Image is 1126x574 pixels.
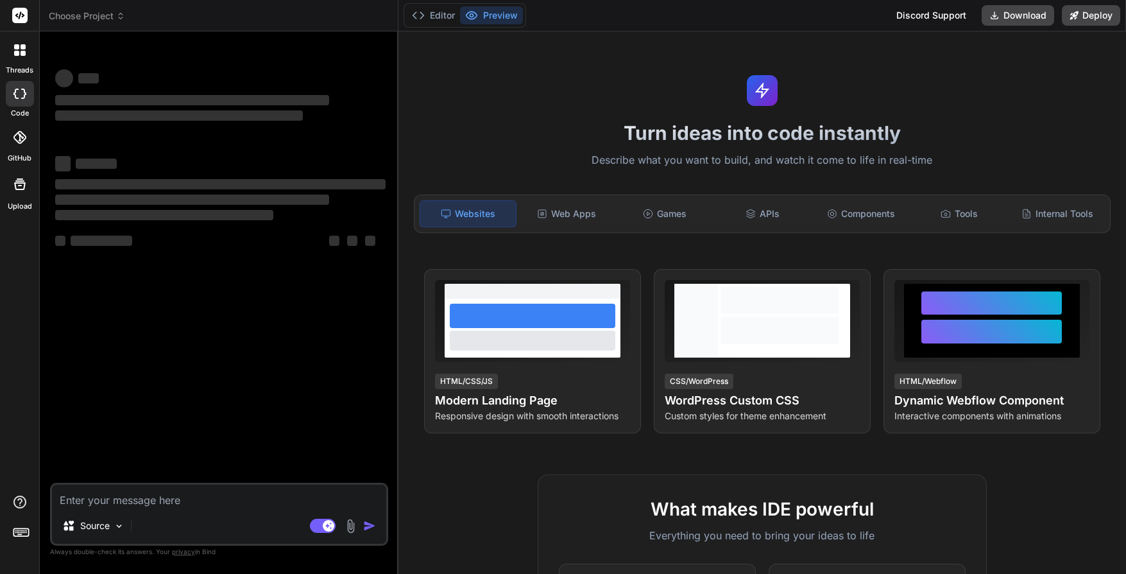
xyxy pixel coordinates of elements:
[559,496,966,523] h2: What makes IDE powerful
[347,236,357,246] span: ‌
[8,201,32,212] label: Upload
[71,236,132,246] span: ‌
[420,200,516,227] div: Websites
[50,546,388,558] p: Always double-check its answers. Your in Bind
[6,65,33,76] label: threads
[665,374,733,389] div: CSS/WordPress
[55,179,386,189] span: ‌
[982,5,1054,26] button: Download
[329,236,339,246] span: ‌
[889,5,974,26] div: Discord Support
[406,121,1118,144] h1: Turn ideas into code instantly
[55,156,71,171] span: ‌
[363,519,376,532] img: icon
[617,200,713,227] div: Games
[460,6,523,24] button: Preview
[365,236,375,246] span: ‌
[435,410,630,422] p: Responsive design with smooth interactions
[172,548,195,555] span: privacy
[665,392,860,410] h4: WordPress Custom CSS
[8,153,31,164] label: GitHub
[76,159,117,169] span: ‌
[406,152,1118,169] p: Describe what you want to build, and watch it come to life in real-time
[55,110,303,121] span: ‌
[114,521,124,532] img: Pick Models
[343,519,358,534] img: attachment
[519,200,615,227] div: Web Apps
[80,519,110,532] p: Source
[435,392,630,410] h4: Modern Landing Page
[715,200,810,227] div: APIs
[55,195,329,205] span: ‌
[894,374,962,389] div: HTML/Webflow
[55,236,65,246] span: ‌
[559,528,966,543] p: Everything you need to bring your ideas to life
[78,73,99,83] span: ‌
[911,200,1007,227] div: Tools
[11,108,29,119] label: code
[894,392,1089,410] h4: Dynamic Webflow Component
[55,95,329,105] span: ‌
[407,6,460,24] button: Editor
[1009,200,1105,227] div: Internal Tools
[435,374,498,389] div: HTML/CSS/JS
[813,200,908,227] div: Components
[1062,5,1120,26] button: Deploy
[55,210,273,220] span: ‌
[665,410,860,422] p: Custom styles for theme enhancement
[55,69,73,87] span: ‌
[49,10,125,22] span: Choose Project
[894,410,1089,422] p: Interactive components with animations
